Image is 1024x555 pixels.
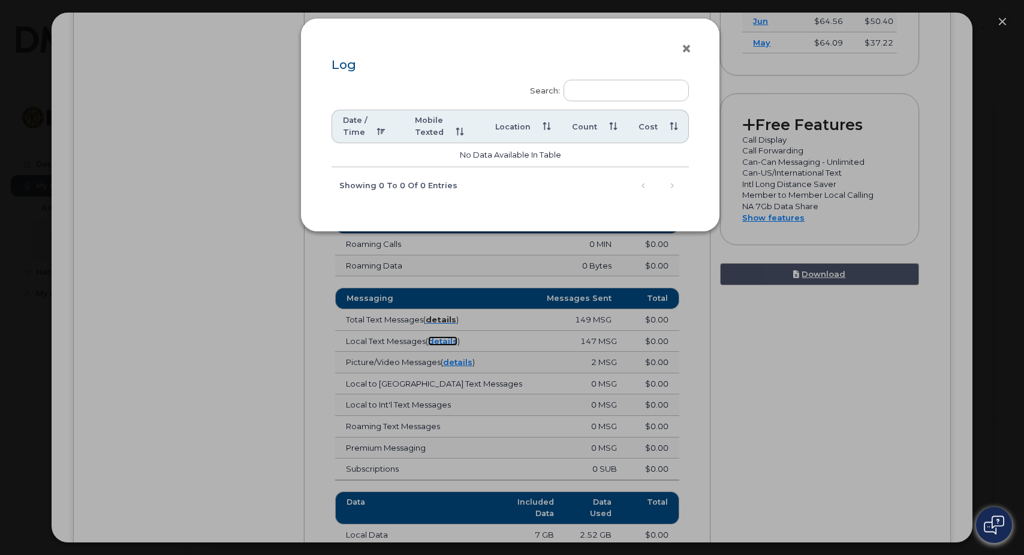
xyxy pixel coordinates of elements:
[332,58,689,72] div: Log
[561,110,628,143] th: Count: activate to sort column ascending
[484,110,561,143] th: Location: activate to sort column ascending
[681,40,698,58] button: ×
[628,110,689,143] th: Cost: activate to sort column ascending
[332,110,404,143] th: Date / Time: activate to sort column descending
[332,143,689,167] td: No data available in table
[663,177,681,195] a: Next
[332,175,457,195] div: Showing 0 to 0 of 0 entries
[404,110,484,143] th: Mobile Texted: activate to sort column ascending
[564,80,689,101] input: Search:
[634,177,652,195] a: Previous
[984,515,1004,535] img: Open chat
[522,72,689,105] label: Search:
